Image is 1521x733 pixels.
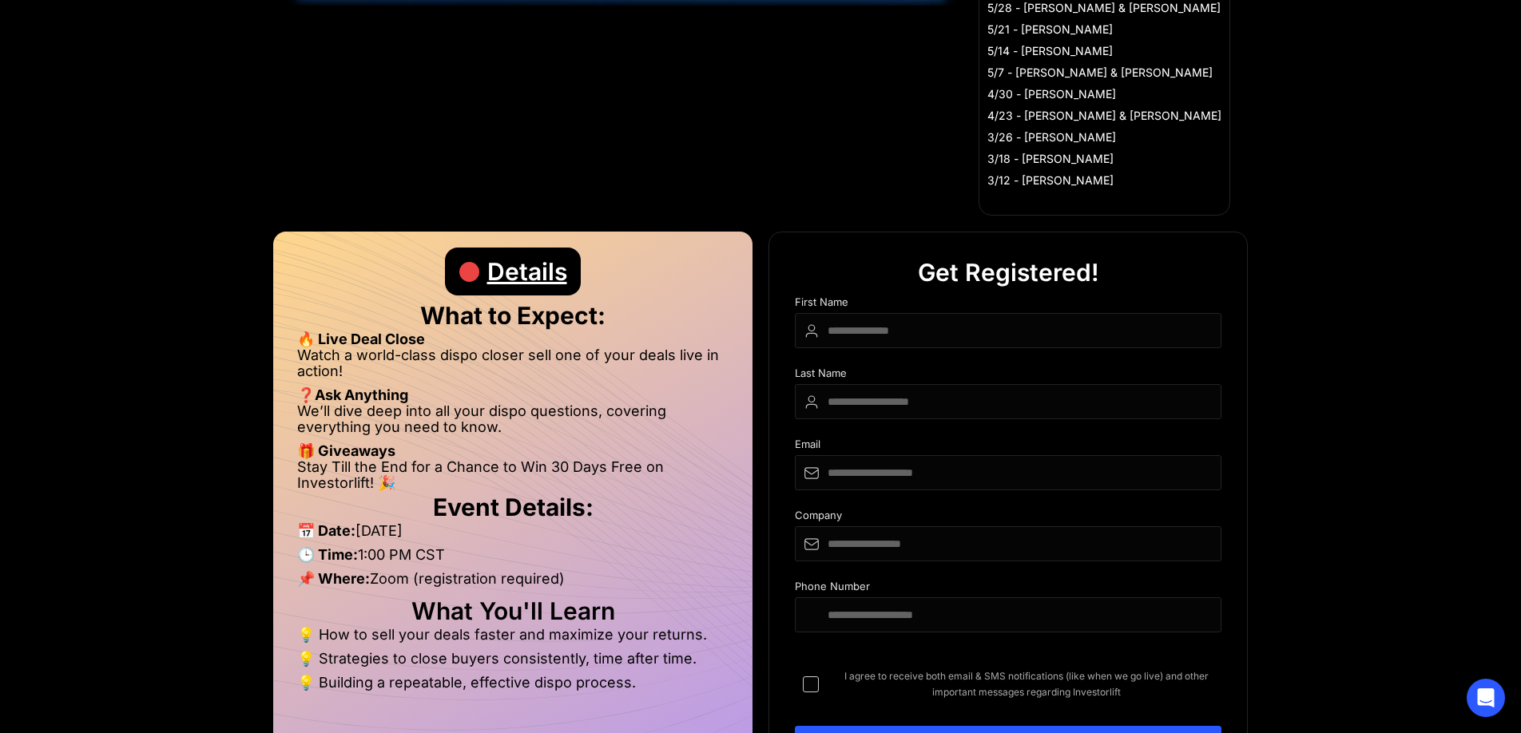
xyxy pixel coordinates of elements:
[795,367,1221,384] div: Last Name
[297,546,358,563] strong: 🕒 Time:
[795,296,1221,313] div: First Name
[795,509,1221,526] div: Company
[297,403,729,443] li: We’ll dive deep into all your dispo questions, covering everything you need to know.
[795,438,1221,455] div: Email
[297,331,425,347] strong: 🔥 Live Deal Close
[433,493,594,521] strong: Event Details:
[297,571,729,595] li: Zoom (registration required)
[297,603,729,619] h2: What You'll Learn
[297,651,729,675] li: 💡 Strategies to close buyers consistently, time after time.
[297,675,729,691] li: 💡 Building a repeatable, effective dispo process.
[297,442,395,459] strong: 🎁 Giveaways
[297,570,370,587] strong: 📌 Where:
[297,523,729,547] li: [DATE]
[297,347,729,387] li: Watch a world-class dispo closer sell one of your deals live in action!
[795,580,1221,597] div: Phone Number
[297,627,729,651] li: 💡 How to sell your deals faster and maximize your returns.
[487,248,567,295] div: Details
[297,547,729,571] li: 1:00 PM CST
[297,386,408,403] strong: ❓Ask Anything
[1467,679,1505,717] div: Open Intercom Messenger
[420,301,606,330] strong: What to Expect:
[297,522,355,539] strong: 📅 Date:
[832,668,1221,700] span: I agree to receive both email & SMS notifications (like when we go live) and other important mess...
[918,248,1099,296] div: Get Registered!
[297,459,729,491] li: Stay Till the End for a Chance to Win 30 Days Free on Investorlift! 🎉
